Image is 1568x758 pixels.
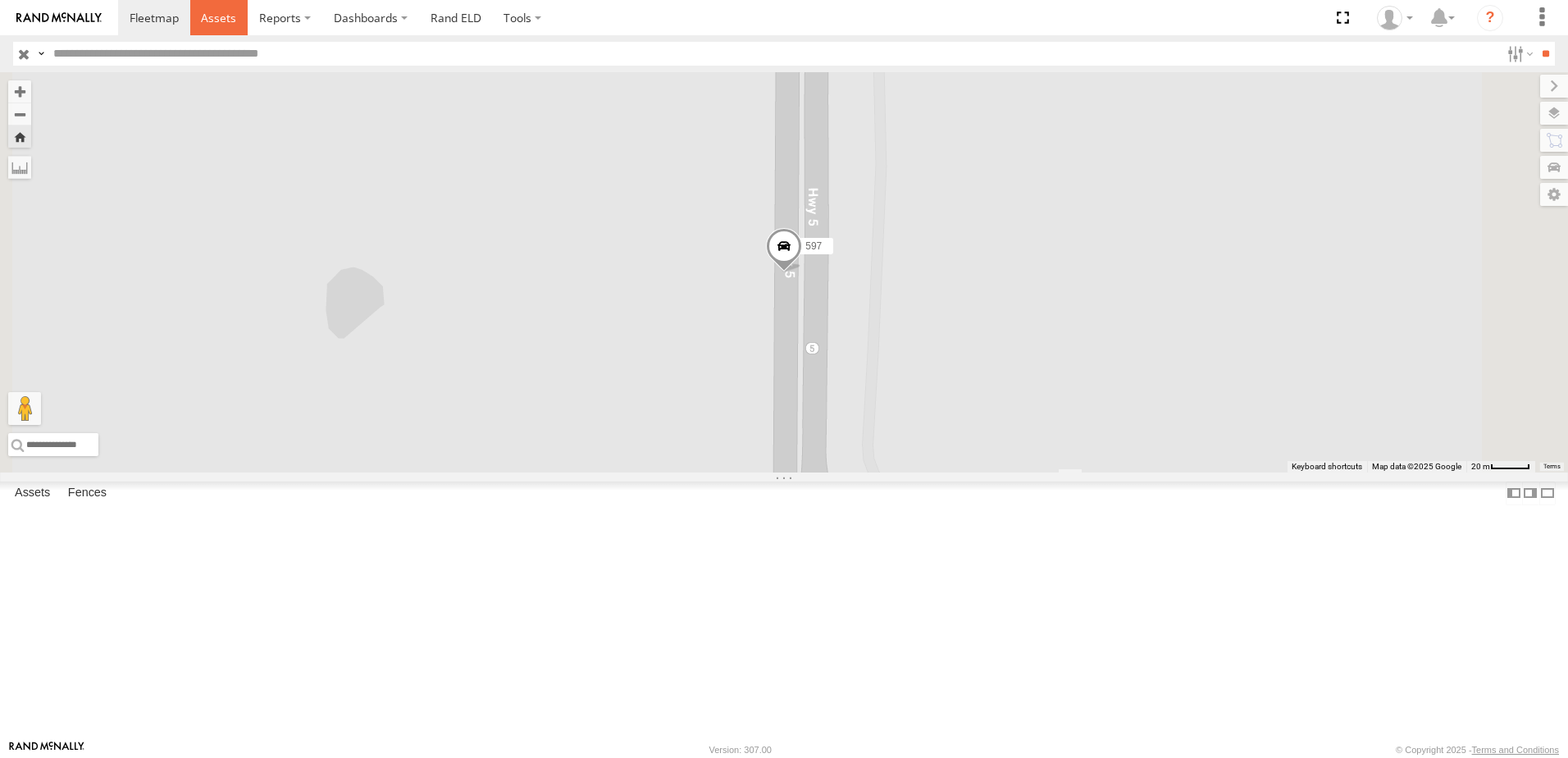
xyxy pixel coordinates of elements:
button: Map Scale: 20 m per 45 pixels [1466,461,1535,473]
div: Tim Zylstra [1371,6,1419,30]
label: Dock Summary Table to the Left [1506,482,1522,505]
button: Keyboard shortcuts [1292,461,1362,473]
a: Visit our Website [9,742,84,758]
a: Terms (opens in new tab) [1543,463,1561,470]
label: Dock Summary Table to the Right [1522,482,1538,505]
a: Terms and Conditions [1472,745,1559,755]
button: Zoom in [8,80,31,103]
button: Zoom Home [8,126,31,148]
label: Fences [60,482,115,505]
label: Measure [8,156,31,179]
label: Search Query [34,42,48,66]
label: Hide Summary Table [1539,482,1556,505]
div: © Copyright 2025 - [1396,745,1559,755]
label: Map Settings [1540,183,1568,206]
img: rand-logo.svg [16,12,102,24]
span: Map data ©2025 Google [1372,462,1461,471]
button: Drag Pegman onto the map to open Street View [8,392,41,425]
label: Search Filter Options [1501,42,1536,66]
div: Version: 307.00 [709,745,772,755]
span: 597 [805,240,822,252]
i: ? [1477,5,1503,31]
label: Assets [7,482,58,505]
button: Zoom out [8,103,31,126]
span: 20 m [1471,462,1490,471]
